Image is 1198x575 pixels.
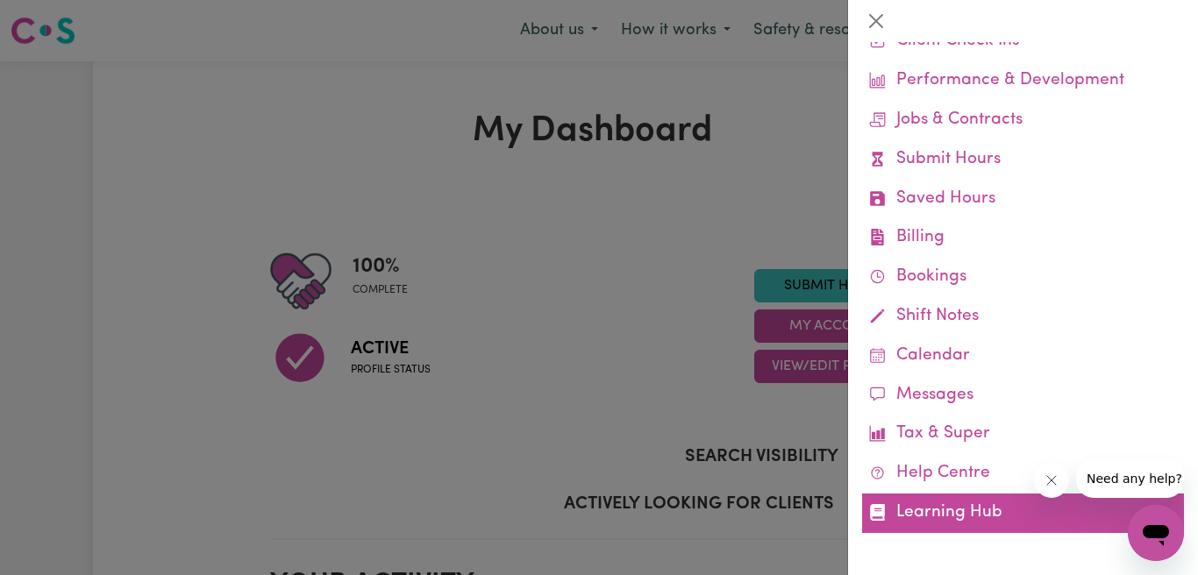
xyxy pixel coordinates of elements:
[862,7,890,35] button: Close
[862,140,1184,180] a: Submit Hours
[1128,505,1184,561] iframe: Button to launch messaging window
[862,454,1184,493] a: Help Centre
[862,101,1184,140] a: Jobs & Contracts
[862,493,1184,533] a: Learning Hub
[1034,463,1069,498] iframe: Close message
[862,415,1184,454] a: Tax & Super
[862,258,1184,297] a: Bookings
[862,337,1184,376] a: Calendar
[862,22,1184,61] a: Client Check Ins
[862,61,1184,101] a: Performance & Development
[862,376,1184,415] a: Messages
[1076,459,1184,498] iframe: Message from company
[862,297,1184,337] a: Shift Notes
[862,180,1184,219] a: Saved Hours
[862,218,1184,258] a: Billing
